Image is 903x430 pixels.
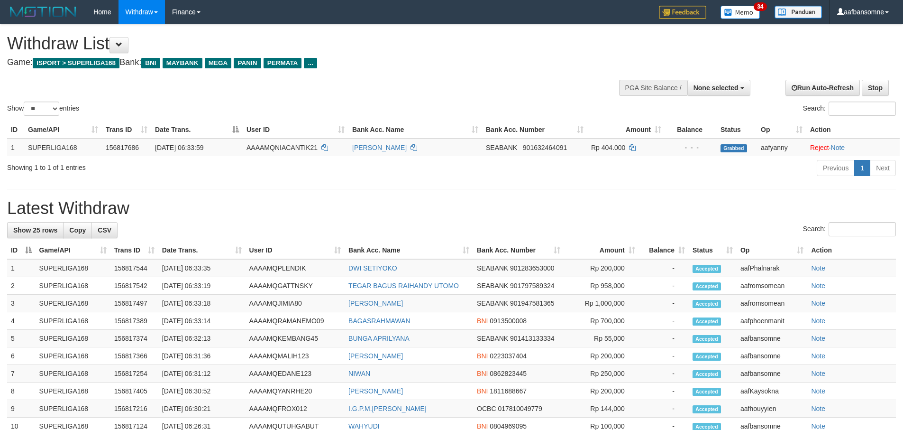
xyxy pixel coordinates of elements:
th: Game/API: activate to sort column ascending [24,121,102,139]
span: Accepted [693,265,721,273]
td: Rp 200,000 [564,347,639,365]
span: Accepted [693,300,721,308]
span: Copy 901283653000 to clipboard [510,264,554,272]
span: Grabbed [721,144,747,152]
span: Copy 0862823445 to clipboard [490,370,527,377]
span: Copy 901632464091 to clipboard [523,144,567,151]
span: 34 [754,2,766,11]
td: [DATE] 06:31:36 [158,347,246,365]
span: Copy 0223037404 to clipboard [490,352,527,360]
th: Balance: activate to sort column ascending [639,242,689,259]
th: Status [717,121,757,139]
a: BUNGA APRILYANA [348,335,410,342]
td: 1 [7,259,36,277]
a: Note [811,370,825,377]
h1: Latest Withdraw [7,199,896,218]
td: - [639,295,689,312]
a: Copy [63,222,92,238]
a: 1 [854,160,870,176]
td: Rp 55,000 [564,330,639,347]
td: - [639,277,689,295]
td: Rp 958,000 [564,277,639,295]
td: aafKaysokna [737,383,807,400]
td: AAAAMQPLENDIK [246,259,345,277]
span: CSV [98,226,111,234]
td: aafbansomne [737,365,807,383]
a: NIWAN [348,370,370,377]
span: SEABANK [486,144,517,151]
span: AAAAMQNIACANTIK21 [246,144,318,151]
th: Trans ID: activate to sort column ascending [110,242,158,259]
a: Note [811,282,825,290]
span: Accepted [693,405,721,413]
span: 156817686 [106,144,139,151]
th: Amount: activate to sort column ascending [564,242,639,259]
td: Rp 250,000 [564,365,639,383]
td: - [639,312,689,330]
span: MAYBANK [163,58,202,68]
a: BAGASRAHMAWAN [348,317,410,325]
td: - [639,383,689,400]
span: PERMATA [264,58,302,68]
td: 156817405 [110,383,158,400]
a: Note [811,422,825,430]
td: SUPERLIGA168 [36,312,110,330]
th: Bank Acc. Name: activate to sort column ascending [348,121,482,139]
td: [DATE] 06:30:52 [158,383,246,400]
td: SUPERLIGA168 [36,365,110,383]
th: Date Trans.: activate to sort column ascending [158,242,246,259]
th: Balance [665,121,717,139]
td: AAAAMQFROX012 [246,400,345,418]
td: aafbansomne [737,347,807,365]
td: 9 [7,400,36,418]
span: Copy 017810049779 to clipboard [498,405,542,412]
label: Show entries [7,102,79,116]
a: TEGAR BAGUS RAIHANDY UTOMO [348,282,459,290]
td: SUPERLIGA168 [36,400,110,418]
a: CSV [91,222,118,238]
a: Reject [810,144,829,151]
span: Accepted [693,388,721,396]
a: Note [811,264,825,272]
a: [PERSON_NAME] [352,144,407,151]
td: 156817497 [110,295,158,312]
td: aafPhalnarak [737,259,807,277]
td: SUPERLIGA168 [36,330,110,347]
span: Show 25 rows [13,226,57,234]
td: 156817366 [110,347,158,365]
th: Bank Acc. Number: activate to sort column ascending [482,121,587,139]
td: SUPERLIGA168 [36,347,110,365]
th: User ID: activate to sort column ascending [246,242,345,259]
td: aafphoenmanit [737,312,807,330]
div: PGA Site Balance / [619,80,687,96]
td: 156817374 [110,330,158,347]
a: Note [811,317,825,325]
td: SUPERLIGA168 [24,139,102,156]
td: SUPERLIGA168 [36,259,110,277]
td: 1 [7,139,24,156]
td: AAAAMQGATTNSKY [246,277,345,295]
td: 156817542 [110,277,158,295]
span: ISPORT > SUPERLIGA168 [33,58,119,68]
td: AAAAMQYANRHE20 [246,383,345,400]
td: aafromsomean [737,295,807,312]
a: Note [831,144,845,151]
span: Accepted [693,282,721,290]
td: AAAAMQKEMBANG45 [246,330,345,347]
th: User ID: activate to sort column ascending [243,121,348,139]
a: [PERSON_NAME] [348,299,403,307]
div: Showing 1 to 1 of 1 entries [7,159,369,172]
a: Run Auto-Refresh [785,80,860,96]
td: AAAAMQEDANE123 [246,365,345,383]
span: SEABANK [477,264,508,272]
td: Rp 200,000 [564,383,639,400]
td: 156817544 [110,259,158,277]
input: Search: [829,222,896,236]
td: SUPERLIGA168 [36,277,110,295]
span: Copy [69,226,86,234]
th: Op: activate to sort column ascending [737,242,807,259]
a: [PERSON_NAME] [348,387,403,395]
span: Copy 1811688667 to clipboard [490,387,527,395]
label: Search: [803,222,896,236]
td: [DATE] 06:30:21 [158,400,246,418]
